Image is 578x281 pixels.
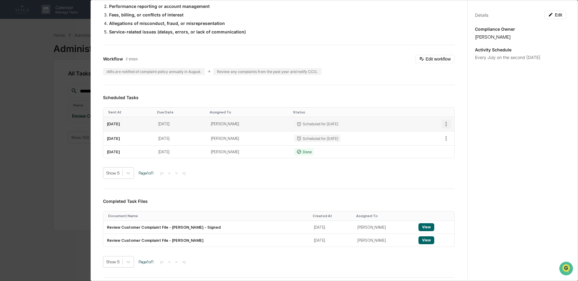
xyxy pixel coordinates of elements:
button: >| [180,259,187,265]
strong: Service-related issues (delays, errors, or lack of communication) [109,29,246,34]
td: [DATE] [310,221,354,234]
span: Preclearance [12,77,39,83]
span: 2 steps [126,57,138,61]
div: Toggle SortBy [356,214,412,218]
td: Review Customer Complaint File - [PERSON_NAME] - Signed [103,221,310,234]
p: Activity Schedule [475,47,566,52]
div: Toggle SortBy [210,110,288,114]
button: |< [158,259,165,265]
td: [DATE] [310,234,354,247]
button: Edit [544,11,566,19]
span: Workflow [103,56,123,61]
td: [PERSON_NAME] [354,221,415,234]
div: Scheduled for [DATE] [294,135,340,142]
div: [PERSON_NAME] [475,34,566,40]
iframe: Open customer support [559,261,575,277]
div: 🔎 [6,89,11,94]
div: IARs are notified of complaint policy annually in August. [103,68,205,75]
div: Review any complaints from the past year and notify CCO.. [213,68,322,75]
button: > [173,259,179,265]
a: Powered byPylon [43,103,74,108]
td: [DATE] [155,117,207,131]
button: Edit workflow [415,55,455,63]
div: 🗄️ [44,77,49,82]
td: [PERSON_NAME] [354,234,415,247]
button: |< [158,171,165,176]
td: [DATE] [103,117,154,131]
td: Review Customer Complaint File - [PERSON_NAME] [103,234,310,247]
button: >| [180,171,187,176]
h3: Completed Task Files [103,199,455,204]
strong: Performance reporting or account management [109,4,210,9]
div: Toggle SortBy [108,110,152,114]
div: Toggle SortBy [157,110,205,114]
div: Done [294,148,314,155]
span: Data Lookup [12,88,38,94]
div: Toggle SortBy [313,214,352,218]
td: [DATE] [103,131,154,146]
div: Details [475,12,488,18]
div: 🖐️ [6,77,11,82]
div: Every July on the second [DATE] [475,55,566,60]
p: How can we help? [6,13,111,23]
strong: Allegations of misconduct, fraud, or misrepresentation [109,21,225,26]
button: < [167,171,173,176]
div: Toggle SortBy [108,214,308,218]
button: Start new chat [103,48,111,56]
div: Toggle SortBy [420,214,452,218]
span: Page 1 of 1 [139,171,154,175]
td: [DATE] [103,146,154,158]
h3: Scheduled Tasks [103,95,455,100]
span: Attestations [50,77,75,83]
div: Scheduled for [DATE] [294,120,340,128]
button: < [167,259,173,265]
td: [DATE] [155,131,207,146]
td: [DATE] [155,146,207,158]
img: 1746055101610-c473b297-6a78-478c-a979-82029cc54cd1 [6,47,17,57]
a: 🔎Data Lookup [4,86,41,97]
td: [PERSON_NAME] [207,117,291,131]
div: Start new chat [21,47,100,53]
a: 🖐️Preclearance [4,74,42,85]
td: [PERSON_NAME] [207,146,291,158]
a: 🗄️Attestations [42,74,78,85]
button: > [173,171,179,176]
td: [PERSON_NAME] [207,131,291,146]
span: Pylon [60,103,74,108]
div: Toggle SortBy [293,110,413,114]
p: Compliance Owner [475,26,566,32]
div: We're available if you need us! [21,53,77,57]
strong: Fees, billing, or conflicts of interest [109,12,184,17]
span: Page 1 of 1 [139,259,154,264]
button: View [418,223,434,231]
button: View [418,236,434,244]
